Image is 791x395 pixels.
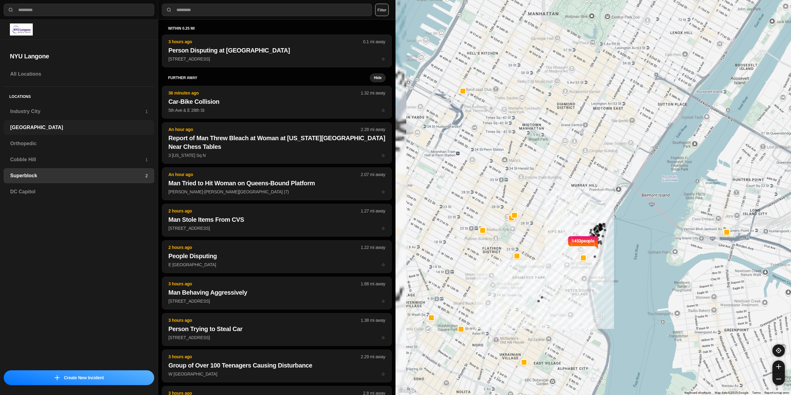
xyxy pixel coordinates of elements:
p: 1.88 mi away [361,281,385,287]
a: Superblock2 [4,168,154,183]
p: 5th Ave & E 28th St [168,107,385,113]
h2: Report of Man Threw Bleach at Woman at [US_STATE][GEOGRAPHIC_DATA] Near Chess Tables [168,134,385,151]
h3: Industry City [10,108,145,115]
h2: Group of Over 100 Teenagers Causing Disturbance [168,361,385,370]
p: [STREET_ADDRESS] [168,334,385,341]
a: DC Capitol [4,184,154,199]
p: 1 [145,108,148,115]
p: An hour ago [168,171,361,178]
button: 3 hours ago0.1 mi awayPerson Disputing at [GEOGRAPHIC_DATA][STREET_ADDRESS]star [162,35,392,67]
h2: People Disputing [168,252,385,260]
a: 3 hours ago2.29 mi awayGroup of Over 100 Teenagers Causing DisturbanceW [GEOGRAPHIC_DATA]star [162,371,392,376]
img: icon [55,375,60,380]
span: star [381,153,385,158]
a: 2 hours ago1.22 mi awayPeople DisputingE [GEOGRAPHIC_DATA]star [162,262,392,267]
img: zoom-in [776,364,781,369]
a: Terms (opens in new tab) [752,391,761,394]
p: An hour ago [168,126,361,132]
span: star [381,372,385,376]
p: 2.28 mi away [361,126,385,132]
p: 1.27 mi away [361,208,385,214]
button: 36 minutes ago1.32 mi awayCar-Bike Collision5th Ave & E 28th Ststar [162,86,392,119]
button: Keyboard shortcuts [684,391,711,395]
img: logo [10,23,33,36]
a: Report a map error [764,391,789,394]
a: [GEOGRAPHIC_DATA] [4,120,154,135]
h2: Man Stole Items From CVS [168,215,385,224]
h3: All Locations [10,70,148,78]
p: 2.07 mi away [361,171,385,178]
a: 3 hours ago1.38 mi awayPerson Trying to Steal Car[STREET_ADDRESS]star [162,335,392,340]
p: 1453 people [572,237,594,251]
img: notch [567,235,572,249]
button: 3 hours ago1.38 mi awayPerson Trying to Steal Car[STREET_ADDRESS]star [162,313,392,346]
h2: NYU Langone [10,52,148,61]
a: 2 hours ago1.27 mi awayMan Stole Items From CVS[STREET_ADDRESS]star [162,225,392,231]
h5: further away [168,75,370,80]
button: iconCreate New Incident [4,370,154,385]
p: 3 [US_STATE] Sq N [168,152,385,158]
button: 3 hours ago1.88 mi awayMan Behaving Aggressively[STREET_ADDRESS]star [162,277,392,309]
a: 3 hours ago1.88 mi awayMan Behaving Aggressively[STREET_ADDRESS]star [162,298,392,304]
button: Filter [375,4,389,16]
h2: Man Tried to Hit Woman on Queens-Bound Platform [168,179,385,187]
p: [STREET_ADDRESS] [168,225,385,231]
p: 2 hours ago [168,208,361,214]
p: [STREET_ADDRESS] [168,56,385,62]
h2: Person Trying to Steal Car [168,325,385,333]
p: 0.1 mi away [363,39,385,45]
button: 2 hours ago1.22 mi awayPeople DisputingE [GEOGRAPHIC_DATA]star [162,240,392,273]
a: Open this area in Google Maps (opens a new window) [397,387,417,395]
button: An hour ago2.07 mi awayMan Tried to Hit Woman on Queens-Bound Platform[PERSON_NAME]-[PERSON_NAME]... [162,167,392,200]
span: star [381,57,385,61]
p: E [GEOGRAPHIC_DATA] [168,262,385,268]
a: Orthopedic [4,136,154,151]
img: Google [397,387,417,395]
h3: Cobble Hill [10,156,145,163]
a: All Locations [4,67,154,82]
p: Create New Incident [64,375,104,381]
a: An hour ago2.28 mi awayReport of Man Threw Bleach at Woman at [US_STATE][GEOGRAPHIC_DATA] Near Ch... [162,153,392,158]
h2: Man Behaving Aggressively [168,288,385,297]
button: zoom-out [772,373,785,385]
span: star [381,262,385,267]
p: W [GEOGRAPHIC_DATA] [168,371,385,377]
button: 2 hours ago1.27 mi awayMan Stole Items From CVS[STREET_ADDRESS]star [162,204,392,237]
span: star [381,226,385,231]
img: search [8,7,14,13]
p: 3 hours ago [168,317,361,323]
p: 1.22 mi away [361,244,385,250]
a: Industry City1 [4,104,154,119]
a: Cobble Hill1 [4,152,154,167]
h3: Orthopedic [10,140,148,147]
a: 36 minutes ago1.32 mi awayCar-Bike Collision5th Ave & E 28th Ststar [162,107,392,113]
h3: Superblock [10,172,145,179]
span: star [381,335,385,340]
p: 36 minutes ago [168,90,361,96]
h2: Person Disputing at [GEOGRAPHIC_DATA] [168,46,385,55]
h5: within 0.25 mi [168,26,386,31]
span: star [381,189,385,194]
button: Hide [370,74,386,82]
p: 2.29 mi away [361,354,385,360]
a: An hour ago2.07 mi awayMan Tried to Hit Woman on Queens-Bound Platform[PERSON_NAME]-[PERSON_NAME]... [162,189,392,194]
p: 1 [145,157,148,163]
p: [PERSON_NAME]-[PERSON_NAME][GEOGRAPHIC_DATA] (7) [168,189,385,195]
h2: Car-Bike Collision [168,97,385,106]
p: 2 [145,173,148,179]
img: zoom-out [776,376,781,381]
a: 3 hours ago0.1 mi awayPerson Disputing at [GEOGRAPHIC_DATA][STREET_ADDRESS]star [162,56,392,61]
img: recenter [776,348,781,353]
h3: [GEOGRAPHIC_DATA] [10,124,148,131]
button: recenter [772,344,785,357]
h3: DC Capitol [10,188,148,195]
p: 3 hours ago [168,39,363,45]
span: star [381,108,385,113]
p: 1.32 mi away [361,90,385,96]
p: 3 hours ago [168,354,361,360]
p: [STREET_ADDRESS] [168,298,385,304]
img: search [166,7,172,13]
span: star [381,299,385,304]
p: 2 hours ago [168,244,361,250]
